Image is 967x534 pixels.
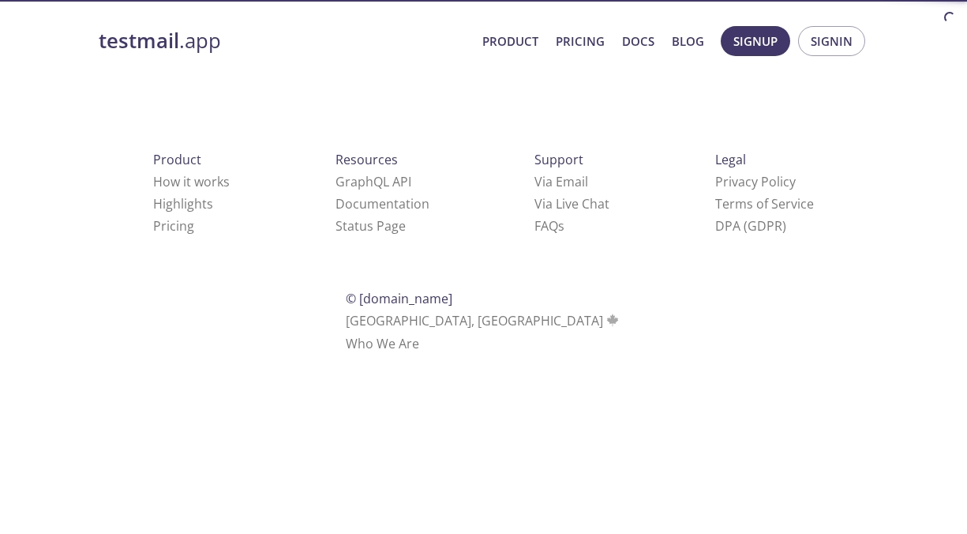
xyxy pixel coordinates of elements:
a: DPA (GDPR) [715,217,786,235]
a: Who We Are [346,335,419,352]
span: © [DOMAIN_NAME] [346,290,452,307]
a: How it works [153,173,230,190]
a: Pricing [153,217,194,235]
span: Support [534,151,583,168]
a: FAQ [534,217,564,235]
a: Product [482,31,538,51]
span: [GEOGRAPHIC_DATA], [GEOGRAPHIC_DATA] [346,312,621,329]
a: Documentation [335,195,429,212]
strong: testmail [99,27,179,55]
a: Highlights [153,195,213,212]
a: testmail.app [99,28,470,55]
a: Privacy Policy [715,173,796,190]
button: Signin [798,26,865,56]
span: Product [153,151,201,168]
a: Terms of Service [715,195,814,212]
a: Docs [622,31,654,51]
span: Signin [811,31,853,51]
a: Pricing [556,31,605,51]
a: Blog [672,31,704,51]
span: Resources [335,151,398,168]
a: Status Page [335,217,406,235]
span: Legal [715,151,746,168]
span: Signup [733,31,778,51]
button: Signup [721,26,790,56]
span: s [558,217,564,235]
a: GraphQL API [335,173,411,190]
a: Via Email [534,173,588,190]
a: Via Live Chat [534,195,609,212]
